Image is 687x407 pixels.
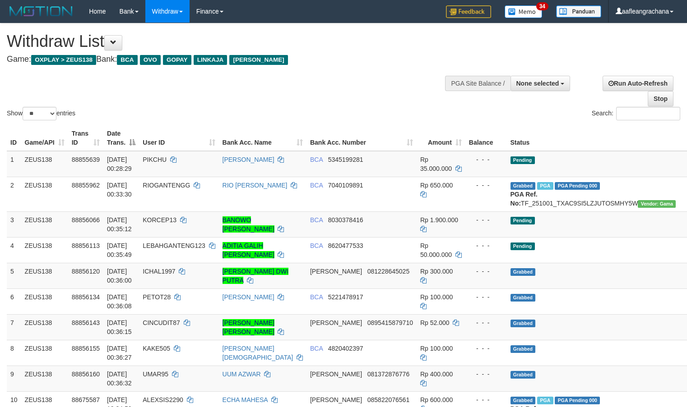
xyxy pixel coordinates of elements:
[107,345,132,361] span: [DATE] 00:36:27
[328,345,363,352] span: Copy 4820402397 to clipboard
[511,242,535,250] span: Pending
[328,293,363,301] span: Copy 5221478917 to clipboard
[310,345,323,352] span: BCA
[7,288,21,314] td: 6
[7,5,75,18] img: MOTION_logo.png
[143,345,170,352] span: KAKE505
[7,55,449,64] h4: Game: Bank:
[592,107,680,120] label: Search:
[72,182,100,189] span: 88855962
[21,177,68,211] td: ZEUS138
[367,319,413,326] span: Copy 0895415879710 to clipboard
[223,345,293,361] a: [PERSON_NAME][DEMOGRAPHIC_DATA]
[223,370,261,378] a: UUM AZWAR
[7,211,21,237] td: 3
[511,76,571,91] button: None selected
[143,319,180,326] span: CINCUDIT87
[7,177,21,211] td: 2
[417,125,465,151] th: Amount: activate to sort column ascending
[328,182,363,189] span: Copy 7040109891 to clipboard
[420,182,453,189] span: Rp 650.000
[511,371,536,379] span: Grabbed
[310,216,323,224] span: BCA
[163,55,191,65] span: GOPAY
[72,370,100,378] span: 88856160
[420,370,453,378] span: Rp 400.000
[420,268,453,275] span: Rp 300.000
[72,156,100,163] span: 88855639
[107,242,132,258] span: [DATE] 00:35:49
[310,242,323,249] span: BCA
[537,397,553,404] span: Marked by aafpengsreynich
[420,396,453,403] span: Rp 600.000
[143,156,167,163] span: PIKCHU
[616,107,680,120] input: Search:
[511,217,535,224] span: Pending
[420,345,453,352] span: Rp 100.000
[143,293,171,301] span: PETOT28
[143,242,205,249] span: LEBAHGANTENG123
[420,216,458,224] span: Rp 1.900.000
[107,370,132,387] span: [DATE] 00:36:32
[23,107,56,120] select: Showentries
[536,2,548,10] span: 34
[140,55,161,65] span: OVO
[445,76,510,91] div: PGA Site Balance /
[469,241,503,250] div: - - -
[72,345,100,352] span: 88856155
[7,32,449,50] h1: Withdraw List
[511,345,536,353] span: Grabbed
[310,182,323,189] span: BCA
[21,366,68,391] td: ZEUS138
[310,396,362,403] span: [PERSON_NAME]
[72,396,100,403] span: 88675587
[310,293,323,301] span: BCA
[107,319,132,335] span: [DATE] 00:36:15
[648,91,673,106] a: Stop
[72,319,100,326] span: 88856143
[107,182,132,198] span: [DATE] 00:33:30
[103,125,139,151] th: Date Trans.: activate to sort column descending
[72,293,100,301] span: 88856134
[223,268,288,284] a: [PERSON_NAME] DWI PUTRA
[21,211,68,237] td: ZEUS138
[117,55,137,65] span: BCA
[7,314,21,340] td: 7
[223,156,274,163] a: [PERSON_NAME]
[143,182,190,189] span: RIOGANTENGG
[306,125,417,151] th: Bank Acc. Number: activate to sort column ascending
[511,156,535,164] span: Pending
[229,55,288,65] span: [PERSON_NAME]
[469,370,503,379] div: - - -
[21,263,68,288] td: ZEUS138
[367,396,409,403] span: Copy 085822076561 to clipboard
[7,237,21,263] td: 4
[107,293,132,310] span: [DATE] 00:36:08
[7,151,21,177] td: 1
[556,5,601,18] img: panduan.png
[143,396,183,403] span: ALEXSIS2290
[310,156,323,163] span: BCA
[511,268,536,276] span: Grabbed
[465,125,507,151] th: Balance
[507,125,684,151] th: Status
[21,340,68,366] td: ZEUS138
[7,263,21,288] td: 5
[310,370,362,378] span: [PERSON_NAME]
[107,156,132,172] span: [DATE] 00:28:29
[21,288,68,314] td: ZEUS138
[505,5,543,18] img: Button%20Memo.svg
[7,366,21,391] td: 9
[367,268,409,275] span: Copy 081228645025 to clipboard
[469,155,503,164] div: - - -
[469,181,503,190] div: - - -
[367,370,409,378] span: Copy 081372876776 to clipboard
[107,268,132,284] span: [DATE] 00:36:00
[143,216,176,224] span: KORCEP13
[420,293,453,301] span: Rp 100.000
[328,242,363,249] span: Copy 8620477533 to clipboard
[21,237,68,263] td: ZEUS138
[555,397,600,404] span: PGA Pending
[638,200,676,208] span: Vendor URL: https://trx31.1velocity.biz
[511,397,536,404] span: Grabbed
